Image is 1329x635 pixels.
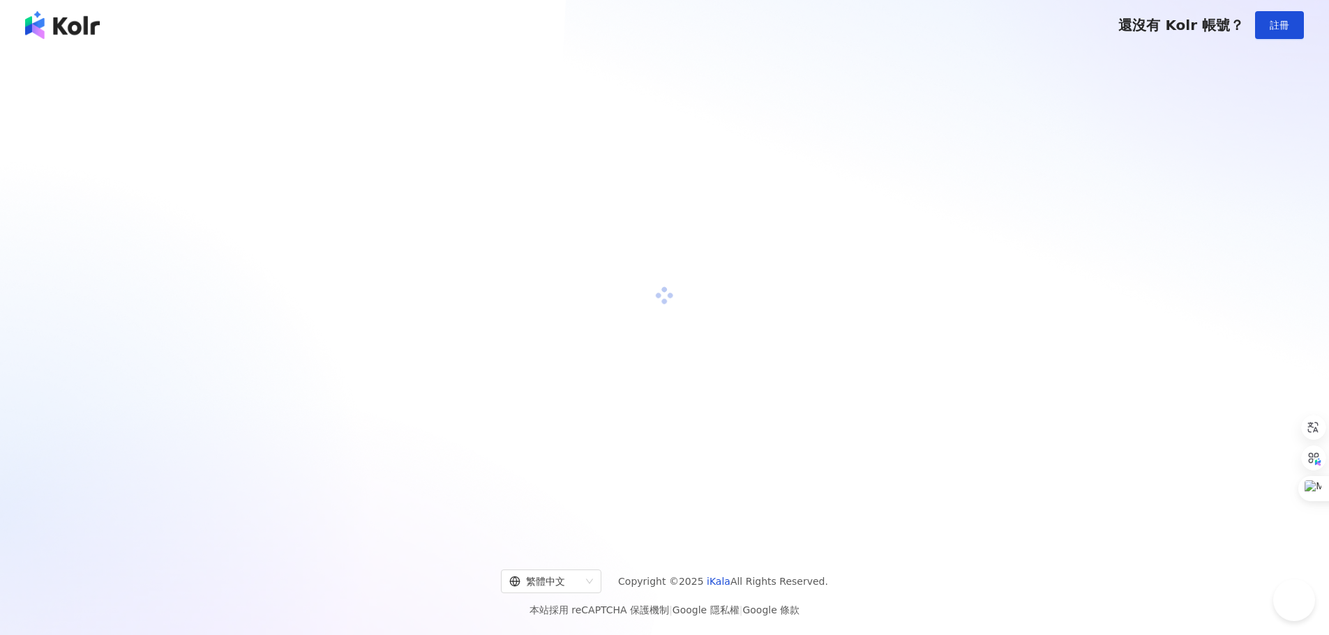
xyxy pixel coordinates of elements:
[673,604,739,615] a: Google 隱私權
[742,604,799,615] a: Google 條款
[1255,11,1304,39] button: 註冊
[1273,579,1315,621] iframe: Help Scout Beacon - Open
[618,573,828,590] span: Copyright © 2025 All Rights Reserved.
[1118,17,1244,33] span: 還沒有 Kolr 帳號？
[739,604,743,615] span: |
[530,602,799,618] span: 本站採用 reCAPTCHA 保護機制
[509,570,580,592] div: 繁體中文
[669,604,673,615] span: |
[25,11,100,39] img: logo
[1270,20,1289,31] span: 註冊
[707,576,730,587] a: iKala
